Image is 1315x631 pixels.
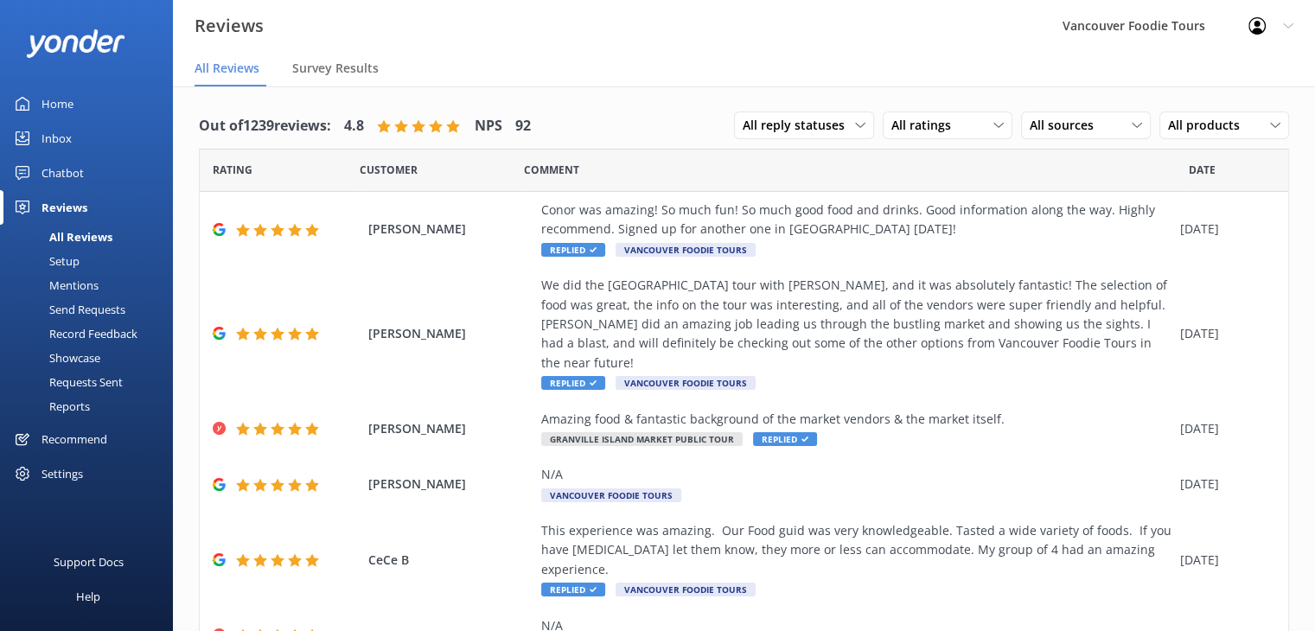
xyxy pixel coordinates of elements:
span: [PERSON_NAME] [368,419,533,438]
div: Requests Sent [10,370,123,394]
h4: Out of 1239 reviews: [199,115,331,137]
h4: 4.8 [344,115,364,137]
span: All Reviews [195,60,259,77]
span: Date [360,162,418,178]
h4: 92 [515,115,531,137]
h3: Reviews [195,12,264,40]
span: Replied [753,432,817,446]
div: Help [76,579,100,614]
span: Question [524,162,579,178]
div: N/A [541,465,1171,484]
span: Vancouver Foodie Tours [541,488,681,502]
a: All Reviews [10,225,173,249]
a: Mentions [10,273,173,297]
div: Send Requests [10,297,125,322]
span: Replied [541,583,605,596]
span: [PERSON_NAME] [368,220,533,239]
div: Conor was amazing! So much fun! So much good food and drinks. Good information along the way. Hig... [541,201,1171,239]
div: Record Feedback [10,322,137,346]
span: Vancouver Foodie Tours [616,583,756,596]
span: All sources [1030,116,1104,135]
a: Reports [10,394,173,418]
span: Date [213,162,252,178]
h4: NPS [475,115,502,137]
img: yonder-white-logo.png [26,29,125,58]
a: Requests Sent [10,370,173,394]
div: Reports [10,394,90,418]
div: Inbox [41,121,72,156]
div: Support Docs [54,545,124,579]
div: Chatbot [41,156,84,190]
div: Reviews [41,190,87,225]
div: Amazing food & fantastic background of the market vendors & the market itself. [541,410,1171,429]
span: [PERSON_NAME] [368,324,533,343]
div: [DATE] [1180,220,1267,239]
a: Setup [10,249,173,273]
div: [DATE] [1180,419,1267,438]
span: Date [1189,162,1216,178]
a: Showcase [10,346,173,370]
div: Recommend [41,422,107,456]
a: Send Requests [10,297,173,322]
div: All Reviews [10,225,112,249]
div: Mentions [10,273,99,297]
span: [PERSON_NAME] [368,475,533,494]
div: [DATE] [1180,551,1267,570]
span: Replied [541,243,605,257]
span: Replied [541,376,605,390]
div: This experience was amazing. Our Food guid was very knowledgeable. Tasted a wide variety of foods... [541,521,1171,579]
span: Survey Results [292,60,379,77]
div: We did the [GEOGRAPHIC_DATA] tour with [PERSON_NAME], and it was absolutely fantastic! The select... [541,276,1171,373]
span: All reply statuses [743,116,855,135]
span: CeCe B [368,551,533,570]
span: All products [1168,116,1250,135]
span: Vancouver Foodie Tours [616,376,756,390]
div: Setup [10,249,80,273]
span: Granville Island Market Public Tour [541,432,743,446]
div: Showcase [10,346,100,370]
div: [DATE] [1180,475,1267,494]
a: Record Feedback [10,322,173,346]
span: All ratings [891,116,961,135]
div: Home [41,86,73,121]
div: Settings [41,456,83,491]
span: Vancouver Foodie Tours [616,243,756,257]
div: [DATE] [1180,324,1267,343]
